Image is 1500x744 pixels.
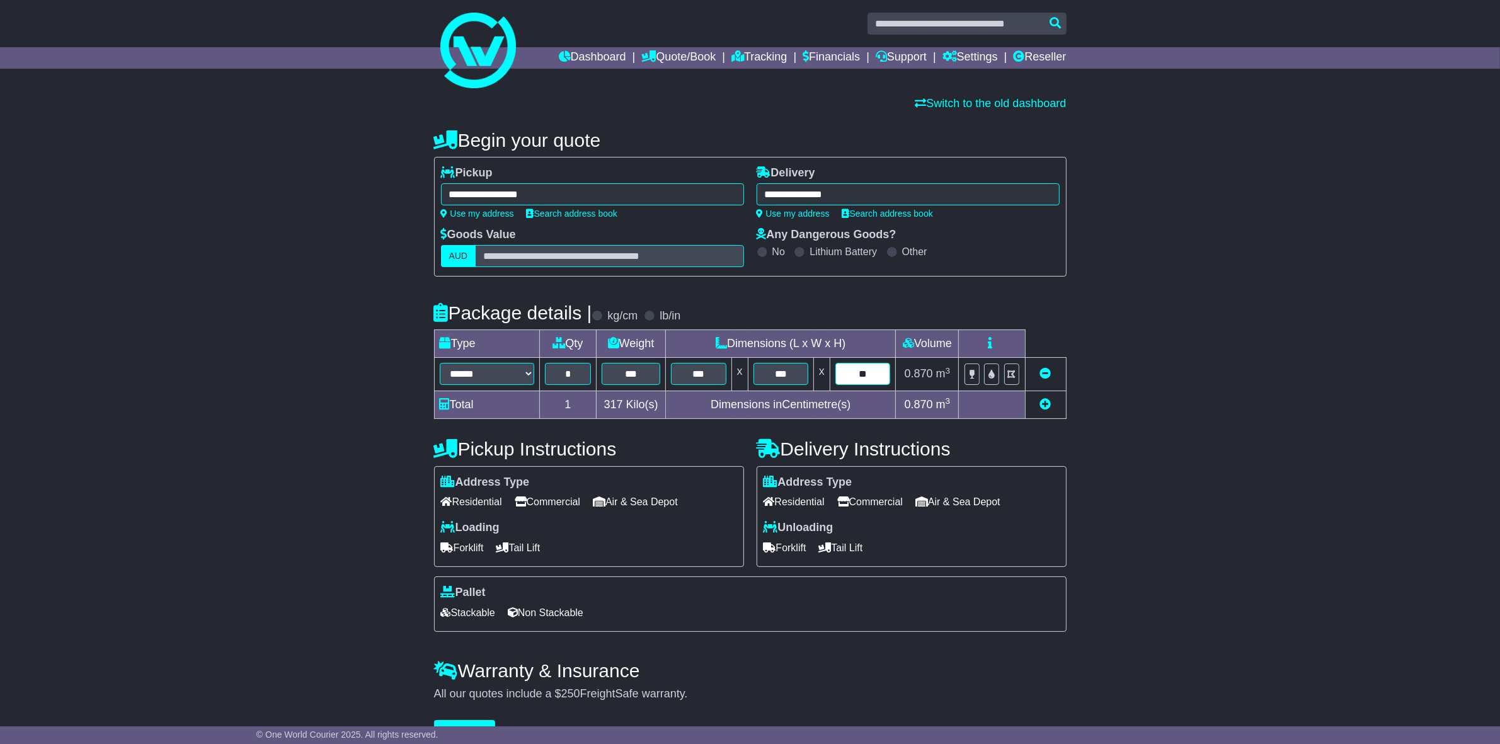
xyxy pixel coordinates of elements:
[666,330,896,358] td: Dimensions (L x W x H)
[946,396,951,406] sup: 3
[441,476,530,489] label: Address Type
[905,367,933,380] span: 0.870
[593,492,678,512] span: Air & Sea Depot
[434,687,1067,701] div: All our quotes include a $ FreightSafe warranty.
[434,330,539,358] td: Type
[441,538,484,558] span: Forklift
[757,209,830,219] a: Use my address
[936,367,951,380] span: m
[256,730,438,740] span: © One World Courier 2025. All rights reserved.
[508,603,583,622] span: Non Stackable
[837,492,903,512] span: Commercial
[441,603,495,622] span: Stackable
[842,209,933,219] a: Search address book
[936,398,951,411] span: m
[496,538,541,558] span: Tail Lift
[434,660,1067,681] h4: Warranty & Insurance
[810,246,877,258] label: Lithium Battery
[527,209,617,219] a: Search address book
[604,398,623,411] span: 317
[764,521,833,535] label: Unloading
[803,47,860,69] a: Financials
[434,438,744,459] h4: Pickup Instructions
[539,391,597,418] td: 1
[559,47,626,69] a: Dashboard
[731,47,787,69] a: Tracking
[607,309,638,323] label: kg/cm
[902,246,927,258] label: Other
[757,166,815,180] label: Delivery
[1040,367,1051,380] a: Remove this item
[731,358,748,391] td: x
[757,438,1067,459] h4: Delivery Instructions
[434,302,592,323] h4: Package details |
[1040,398,1051,411] a: Add new item
[441,228,516,242] label: Goods Value
[1013,47,1066,69] a: Reseller
[515,492,580,512] span: Commercial
[915,97,1066,110] a: Switch to the old dashboard
[441,521,500,535] label: Loading
[561,687,580,700] span: 250
[757,228,896,242] label: Any Dangerous Goods?
[764,476,852,489] label: Address Type
[660,309,680,323] label: lb/in
[876,47,927,69] a: Support
[597,330,666,358] td: Weight
[764,492,825,512] span: Residential
[915,492,1000,512] span: Air & Sea Depot
[441,209,514,219] a: Use my address
[905,398,933,411] span: 0.870
[441,586,486,600] label: Pallet
[539,330,597,358] td: Qty
[434,720,496,742] button: Get Quotes
[942,47,998,69] a: Settings
[434,391,539,418] td: Total
[772,246,785,258] label: No
[441,245,476,267] label: AUD
[441,166,493,180] label: Pickup
[896,330,959,358] td: Volume
[813,358,830,391] td: x
[597,391,666,418] td: Kilo(s)
[641,47,716,69] a: Quote/Book
[441,492,502,512] span: Residential
[819,538,863,558] span: Tail Lift
[764,538,806,558] span: Forklift
[666,391,896,418] td: Dimensions in Centimetre(s)
[946,366,951,375] sup: 3
[434,130,1067,151] h4: Begin your quote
